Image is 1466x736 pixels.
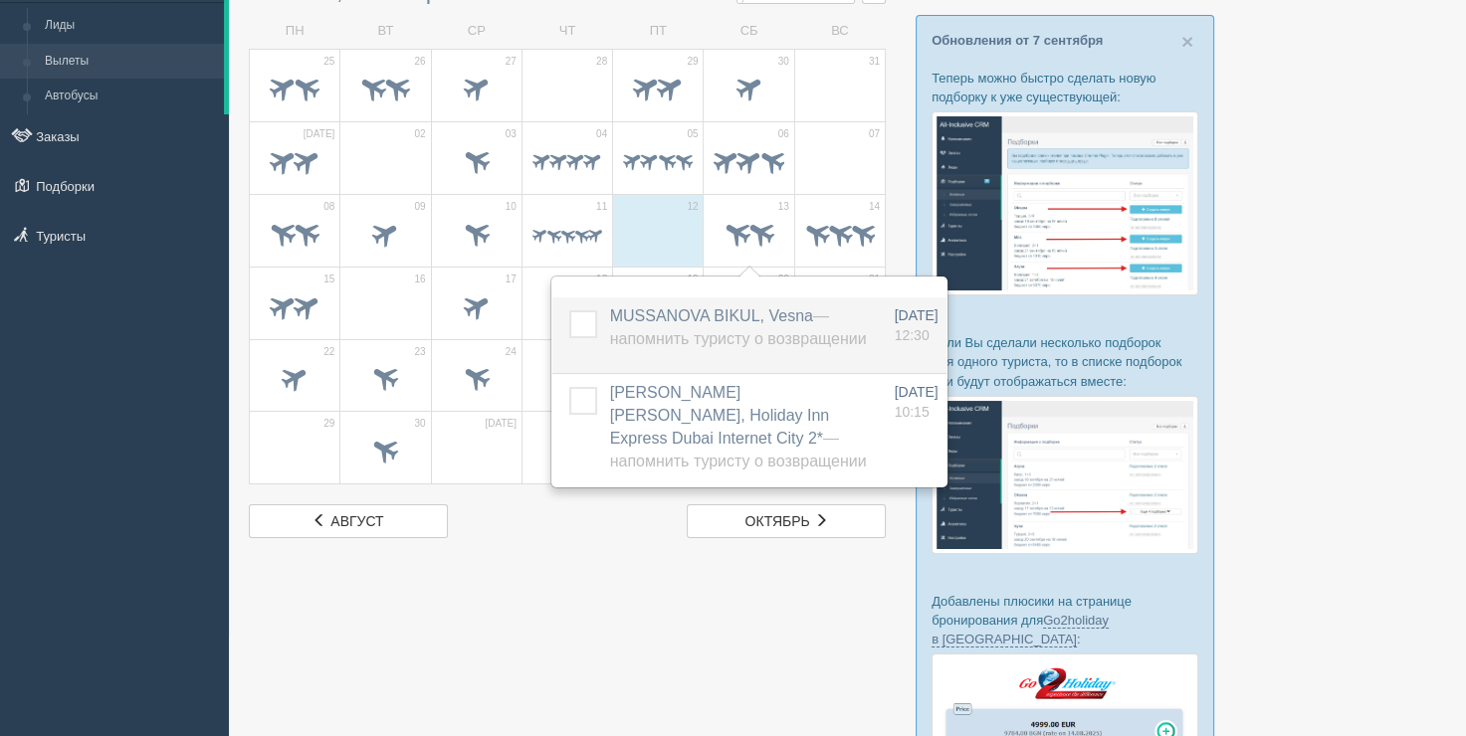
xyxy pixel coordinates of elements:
span: 03 [506,127,517,141]
span: MUSSANOVA BIKUL, Vesna [610,307,867,347]
span: 29 [687,55,698,69]
span: август [330,513,383,529]
td: СР [431,14,522,49]
span: 12:30 [895,327,930,343]
td: ВТ [340,14,431,49]
span: 30 [778,55,789,69]
span: 30 [414,417,425,431]
span: 07 [869,127,880,141]
span: [DATE] [895,307,939,323]
span: 06 [778,127,789,141]
span: 12 [687,200,698,214]
span: 24 [506,345,517,359]
span: 19 [687,273,698,286]
a: Вылеты [36,44,224,80]
button: Close [1181,31,1193,52]
td: ВС [794,14,885,49]
p: Добавлены плюсики на странице бронирования для : [932,592,1198,648]
span: [DATE] [485,417,516,431]
span: 04 [596,127,607,141]
span: — Напомнить туристу о возвращении [610,430,867,469]
td: СБ [704,14,794,49]
a: [DATE] 10:15 [895,382,939,422]
span: 29 [323,417,334,431]
span: 10:15 [895,404,930,420]
span: 22 [323,345,334,359]
img: %D0%BF%D0%BE%D0%B4%D0%B1%D0%BE%D1%80%D0%BA%D0%B0-%D1%82%D1%83%D1%80%D0%B8%D1%81%D1%82%D1%83-%D1%8... [932,111,1198,295]
span: 14 [869,200,880,214]
span: 17 [506,273,517,286]
span: 02 [414,127,425,141]
a: MUSSANOVA BIKUL, Vesna— Напомнить туристу о возвращении [610,307,867,347]
span: [DATE] [895,384,939,400]
span: [PERSON_NAME] [PERSON_NAME], Holiday Inn Express Dubai Internet City 2* [610,384,867,469]
a: август [249,504,448,538]
span: 20 [778,273,789,286]
a: Лиды [36,8,224,44]
span: 18 [596,273,607,286]
a: Обновления от 7 сентября [932,33,1103,48]
p: Теперь можно быстро сделать новую подборку к уже существующей: [932,69,1198,106]
span: 28 [596,55,607,69]
p: Если Вы сделали несколько подборок для одного туриста, то в списке подборок они будут отображатьс... [932,333,1198,390]
span: 08 [323,200,334,214]
span: 21 [869,273,880,286]
span: октябрь [744,513,809,529]
span: 26 [414,55,425,69]
td: ПТ [613,14,704,49]
a: [DATE] 12:30 [895,305,939,345]
span: 09 [414,200,425,214]
a: [PERSON_NAME] [PERSON_NAME], Holiday Inn Express Dubai Internet City 2*— Напомнить туристу о возв... [610,384,867,469]
span: 10 [506,200,517,214]
span: 25 [323,55,334,69]
span: [DATE] [304,127,334,141]
span: 13 [778,200,789,214]
td: ПН [250,14,340,49]
span: 05 [687,127,698,141]
span: 16 [414,273,425,286]
a: Автобусы [36,79,224,114]
span: 31 [869,55,880,69]
span: 11 [596,200,607,214]
span: 23 [414,345,425,359]
span: 15 [323,273,334,286]
span: × [1181,30,1193,53]
a: Go2holiday в [GEOGRAPHIC_DATA] [932,613,1109,647]
td: ЧТ [522,14,612,49]
span: 27 [506,55,517,69]
img: %D0%BF%D0%BE%D0%B4%D0%B1%D0%BE%D1%80%D0%BA%D0%B8-%D0%B3%D1%80%D1%83%D0%BF%D0%BF%D0%B0-%D1%81%D1%8... [932,396,1198,554]
a: октябрь [687,504,886,538]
